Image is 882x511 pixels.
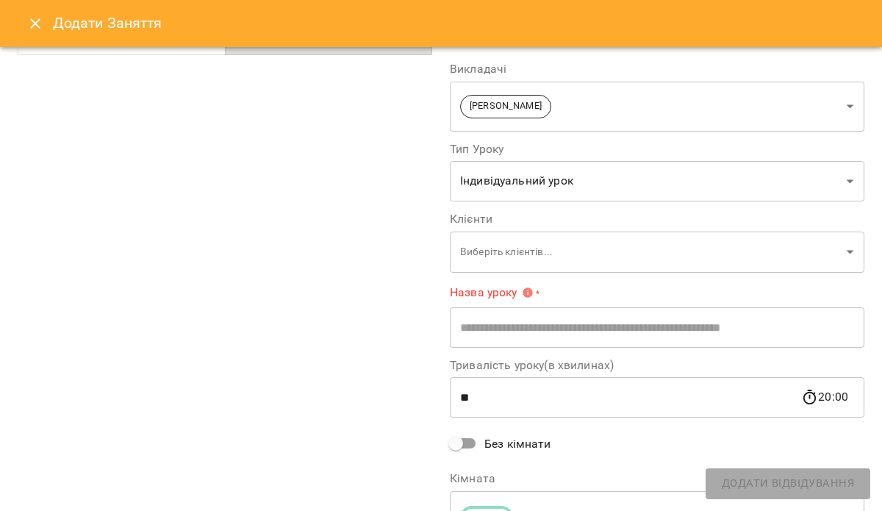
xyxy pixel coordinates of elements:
[450,473,864,485] label: Кімната
[460,245,841,260] p: Виберіть клієнтів...
[450,360,864,371] label: Тривалість уроку(в хвилинах)
[18,6,53,41] button: Close
[484,435,551,453] span: Без кімнати
[450,231,864,273] div: Виберіть клієнтів...
[461,99,551,113] span: [PERSON_NAME]
[450,213,864,225] label: Клієнти
[53,12,864,35] h6: Додати Заняття
[450,63,864,75] label: Викладачі
[450,287,534,299] span: Назва уроку
[450,143,864,155] label: Тип Уроку
[450,161,864,202] div: Індивідуальний урок
[450,81,864,132] div: [PERSON_NAME]
[522,287,534,299] svg: Вкажіть назву уроку або виберіть клієнтів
